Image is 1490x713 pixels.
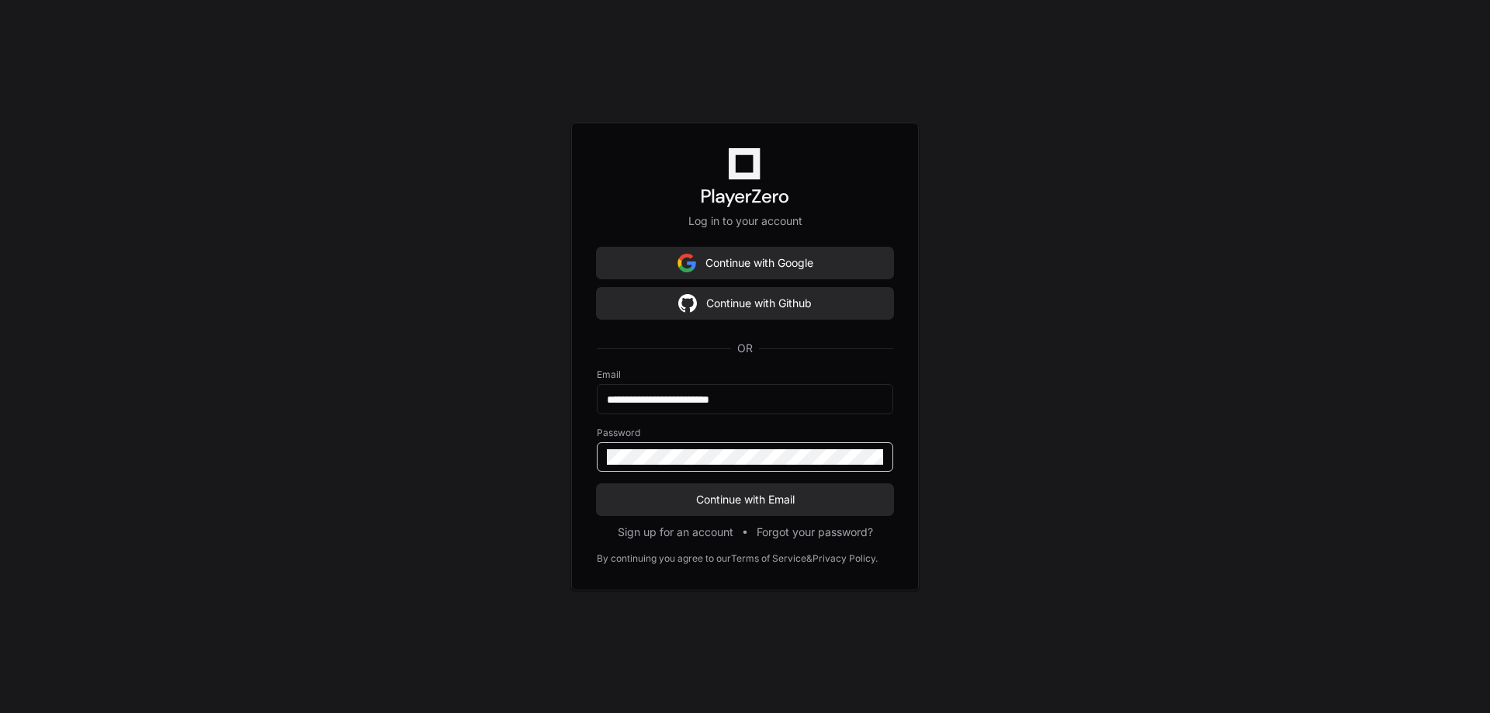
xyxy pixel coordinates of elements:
[597,369,893,381] label: Email
[597,484,893,515] button: Continue with Email
[678,288,697,319] img: Sign in with google
[597,427,893,439] label: Password
[677,247,696,279] img: Sign in with google
[813,552,878,565] a: Privacy Policy.
[731,341,759,356] span: OR
[731,552,806,565] a: Terms of Service
[806,552,813,565] div: &
[757,524,873,540] button: Forgot your password?
[597,288,893,319] button: Continue with Github
[597,492,893,507] span: Continue with Email
[618,524,733,540] button: Sign up for an account
[597,247,893,279] button: Continue with Google
[597,552,731,565] div: By continuing you agree to our
[597,213,893,229] p: Log in to your account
